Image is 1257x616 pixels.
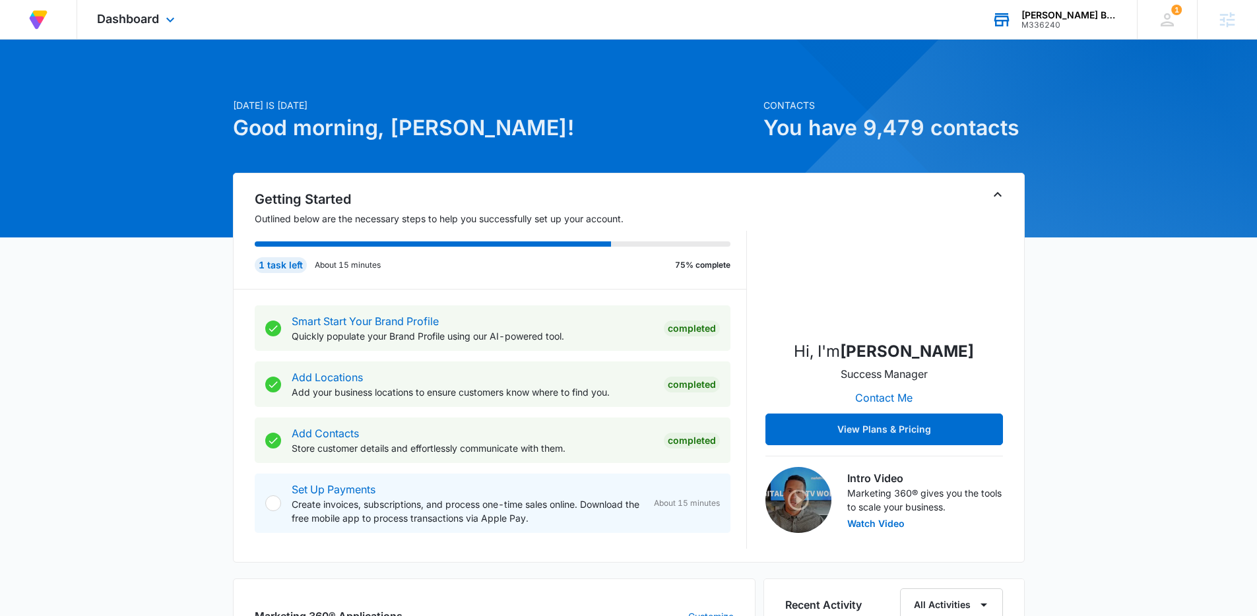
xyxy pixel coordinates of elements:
[292,483,375,496] a: Set Up Payments
[654,497,720,509] span: About 15 minutes
[847,470,1003,486] h3: Intro Video
[675,259,730,271] p: 75% complete
[255,212,747,226] p: Outlined below are the necessary steps to help you successfully set up your account.
[842,382,926,414] button: Contact Me
[785,597,862,613] h6: Recent Activity
[664,377,720,392] div: Completed
[255,257,307,273] div: 1 task left
[26,8,50,32] img: Volusion
[990,187,1006,202] button: Toggle Collapse
[233,112,756,144] h1: Good morning, [PERSON_NAME]!
[763,112,1025,144] h1: You have 9,479 contacts
[847,519,905,528] button: Watch Video
[664,433,720,448] div: Completed
[292,329,653,343] p: Quickly populate your Brand Profile using our AI-powered tool.
[847,486,1003,514] p: Marketing 360® gives you the tools to scale your business.
[1171,5,1182,15] span: 1
[233,98,756,112] p: [DATE] is [DATE]
[794,340,974,363] p: Hi, I'm
[292,441,653,455] p: Store customer details and effortlessly communicate with them.
[765,467,831,533] img: Intro Video
[292,427,359,440] a: Add Contacts
[1021,10,1118,20] div: account name
[97,12,159,26] span: Dashboard
[292,371,363,384] a: Add Locations
[1171,5,1182,15] div: notifications count
[763,98,1025,112] p: Contacts
[315,259,381,271] p: About 15 minutes
[255,189,747,209] h2: Getting Started
[292,315,439,328] a: Smart Start Your Brand Profile
[292,497,643,525] p: Create invoices, subscriptions, and process one-time sales online. Download the free mobile app t...
[292,385,653,399] p: Add your business locations to ensure customers know where to find you.
[765,414,1003,445] button: View Plans & Pricing
[664,321,720,336] div: Completed
[818,197,950,329] img: Sophia Elmore
[1021,20,1118,30] div: account id
[840,342,974,361] strong: [PERSON_NAME]
[841,366,928,382] p: Success Manager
